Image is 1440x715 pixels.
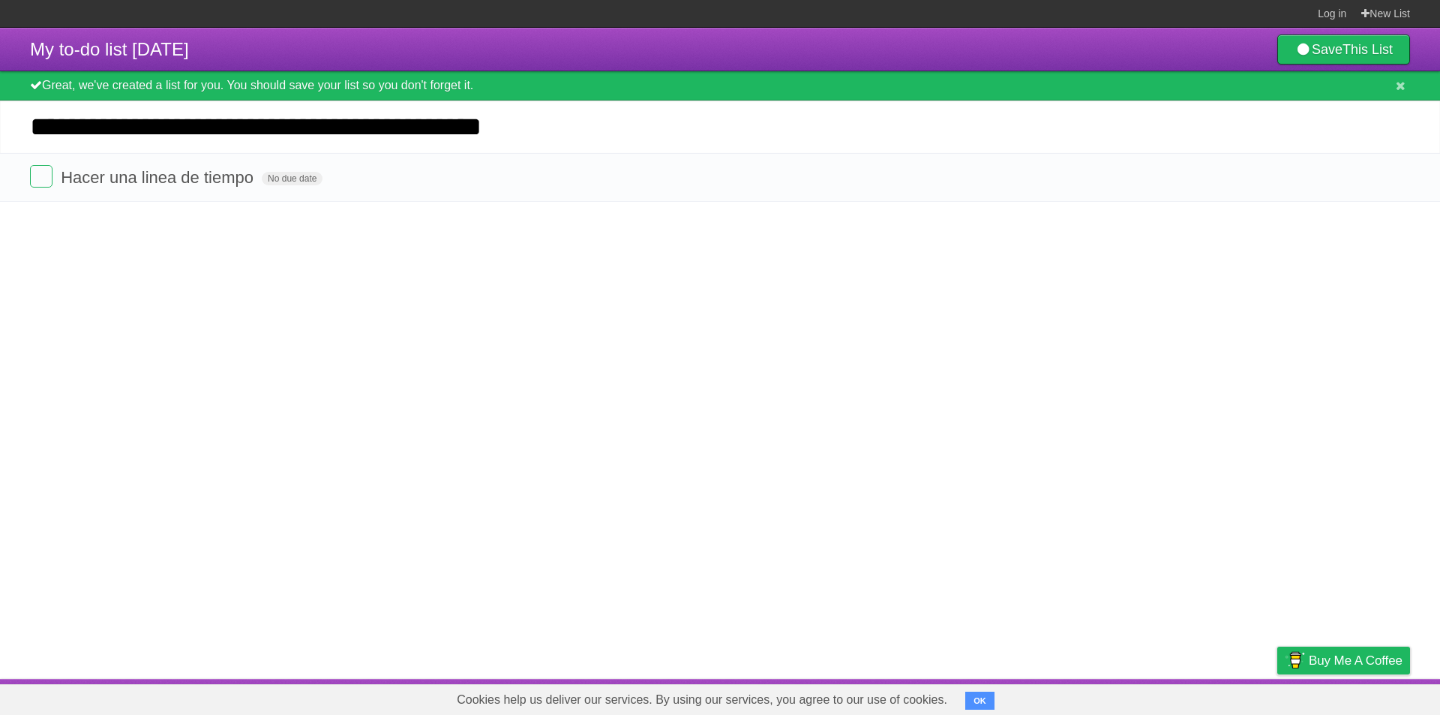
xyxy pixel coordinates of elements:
span: Hacer una linea de tiempo [61,168,257,187]
span: No due date [262,172,322,185]
a: Buy me a coffee [1277,647,1410,674]
a: About [1078,683,1109,711]
button: OK [965,692,994,710]
span: Buy me a coffee [1309,647,1402,674]
label: Done [30,165,52,188]
img: Buy me a coffee [1285,647,1305,673]
span: Cookies help us deliver our services. By using our services, you agree to our use of cookies. [442,685,962,715]
a: Privacy [1258,683,1297,711]
b: This List [1342,42,1393,57]
span: My to-do list [DATE] [30,39,189,59]
a: SaveThis List [1277,35,1410,65]
a: Terms [1207,683,1240,711]
a: Developers [1127,683,1188,711]
a: Suggest a feature [1315,683,1410,711]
